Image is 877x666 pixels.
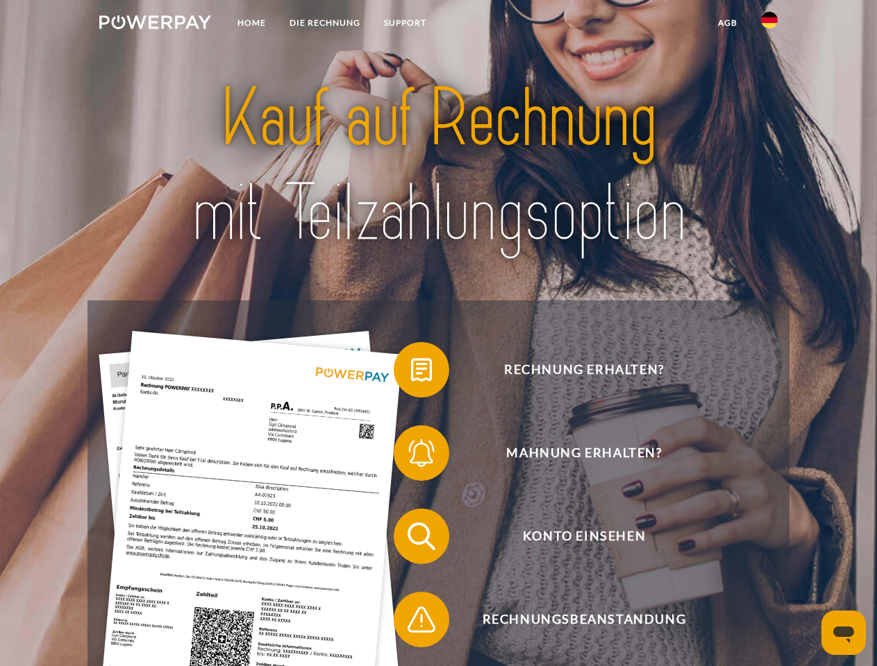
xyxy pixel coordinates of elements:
span: Mahnung erhalten? [414,425,754,481]
button: Rechnungsbeanstandung [394,592,755,647]
a: agb [706,10,749,35]
img: logo-powerpay-white.svg [99,15,211,29]
a: Home [226,10,278,35]
img: de [761,12,778,28]
button: Mahnung erhalten? [394,425,755,481]
img: qb_search.svg [404,519,439,554]
span: Rechnungsbeanstandung [414,592,754,647]
span: Rechnung erhalten? [414,342,754,398]
span: Konto einsehen [414,509,754,564]
img: qb_warning.svg [404,602,439,637]
img: title-powerpay_de.svg [133,67,744,266]
img: qb_bell.svg [404,436,439,470]
a: DIE RECHNUNG [278,10,372,35]
a: SUPPORT [372,10,438,35]
img: qb_bill.svg [404,352,439,387]
button: Rechnung erhalten? [394,342,755,398]
button: Konto einsehen [394,509,755,564]
iframe: Schaltfläche zum Öffnen des Messaging-Fensters [821,610,866,655]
